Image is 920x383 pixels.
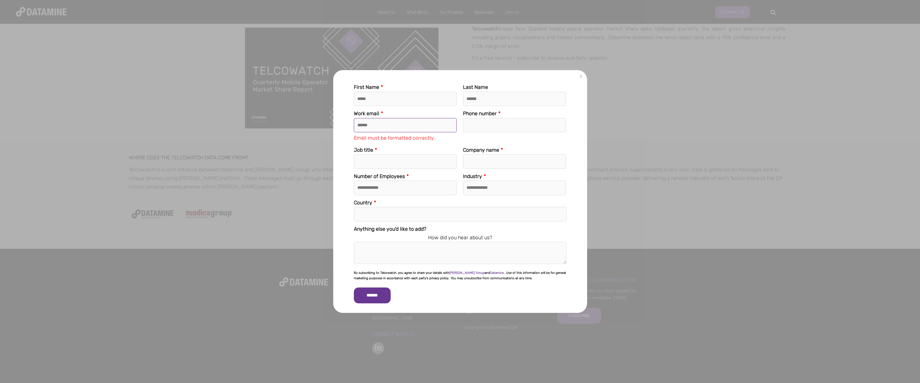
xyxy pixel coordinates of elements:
[577,73,585,81] a: X
[490,271,504,275] a: Datamine
[463,110,497,116] span: Phone number
[354,200,372,206] span: Country
[354,270,566,281] p: By subscribing to Telcowatch, you agree to share your details with and . Use of this information ...
[463,173,482,179] span: Industry
[354,110,379,116] span: Work email
[449,271,485,275] a: [PERSON_NAME] Group
[354,226,426,232] span: Anything else you'd like to add?
[354,147,373,153] span: Job title
[354,84,379,90] span: First Name
[354,233,566,242] legend: How did you hear about us?
[354,173,405,179] span: Number of Employees
[354,135,457,141] label: Email must be formatted correctly.
[463,147,499,153] span: Company name
[463,84,488,90] span: Last Name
